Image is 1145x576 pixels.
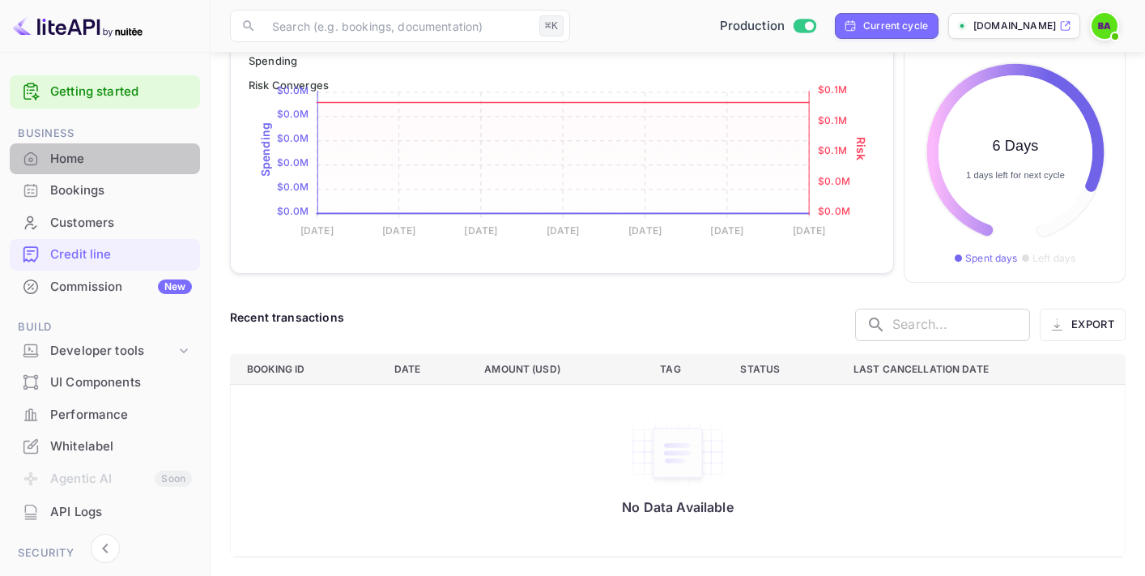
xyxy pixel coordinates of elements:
[10,337,200,365] div: Developer tools
[277,132,309,144] tspan: $0.0M
[10,271,200,301] a: CommissionNew
[10,431,200,461] a: Whitelabel
[50,278,192,297] div: Commission
[230,309,344,326] div: Recent transactions
[10,207,200,239] div: Customers
[841,354,1125,384] th: Last cancellation date
[249,79,329,92] span: Risk Converges
[464,224,497,236] tspan: [DATE]
[382,224,415,236] tspan: [DATE]
[277,83,309,96] tspan: $0.0M
[10,125,200,143] span: Business
[863,19,928,33] div: Current cycle
[10,239,200,269] a: Credit line
[381,354,472,384] th: Date
[10,367,200,397] a: UI Components
[10,431,200,463] div: Whitelabel
[954,251,1018,266] p: ● Spent days
[10,75,200,109] div: Getting started
[50,503,192,522] div: API Logs
[10,497,200,528] div: API Logs
[10,143,200,175] div: Home
[10,207,200,237] a: Customers
[629,419,726,487] img: empty-state-table.svg
[892,309,1030,341] input: Search...
[50,181,192,200] div: Bookings
[10,544,200,562] span: Security
[50,437,192,456] div: Whitelabel
[300,224,334,236] tspan: [DATE]
[10,175,200,207] div: Bookings
[50,406,192,425] div: Performance
[10,175,200,205] a: Bookings
[50,83,192,101] a: Getting started
[818,144,847,156] tspan: $0.1M
[258,122,273,177] text: Spending
[10,239,200,271] div: Credit line
[249,54,297,67] span: Spending
[720,17,785,36] span: Production
[818,113,847,126] tspan: $0.1M
[50,373,192,392] div: UI Components
[727,354,841,384] th: Status
[973,19,1056,33] p: [DOMAIN_NAME]
[91,534,120,563] button: Collapse navigation
[10,399,200,429] a: Performance
[710,224,743,236] tspan: [DATE]
[818,83,847,96] tspan: $0.1M
[50,245,192,264] div: Credit line
[854,136,868,160] text: Risk
[277,156,309,169] tspan: $0.0M
[1092,13,1117,39] img: BitBook Admin
[231,354,381,384] th: Booking ID
[10,367,200,399] div: UI Components
[230,354,1126,557] table: a dense table
[547,224,580,236] tspan: [DATE]
[471,354,647,384] th: Amount (USD)
[277,205,309,217] tspan: $0.0M
[10,497,200,527] a: API Logs
[50,342,176,361] div: Developer tools
[50,150,192,169] div: Home
[647,354,727,384] th: Tag
[10,143,200,173] a: Home
[158,279,192,294] div: New
[1040,309,1126,341] button: Export
[818,174,850,186] tspan: $0.0M
[10,318,200,336] span: Build
[622,499,734,515] p: No Data Available
[628,224,662,236] tspan: [DATE]
[10,271,200,303] div: CommissionNew
[262,10,533,42] input: Search (e.g. bookings, documentation)
[713,17,823,36] div: Switch to Sandbox mode
[277,108,309,120] tspan: $0.0M
[277,181,309,193] tspan: $0.0M
[793,224,826,236] tspan: [DATE]
[1021,251,1076,266] p: ● Left days
[818,205,850,217] tspan: $0.0M
[539,15,564,36] div: ⌘K
[13,13,143,39] img: LiteAPI logo
[50,214,192,233] div: Customers
[10,399,200,431] div: Performance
